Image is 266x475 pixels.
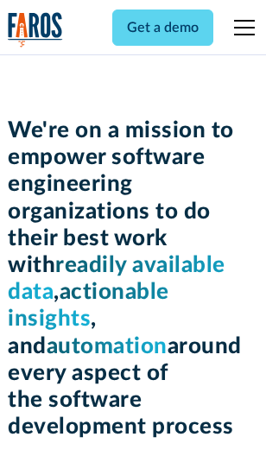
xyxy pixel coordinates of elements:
a: Get a demo [112,9,213,46]
div: menu [224,7,258,48]
span: actionable insights [8,281,169,330]
span: automation [47,335,168,358]
img: Logo of the analytics and reporting company Faros. [8,12,63,47]
h1: We're on a mission to empower software engineering organizations to do their best work with , , a... [8,117,258,440]
a: home [8,12,63,47]
span: readily available data [8,254,225,303]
